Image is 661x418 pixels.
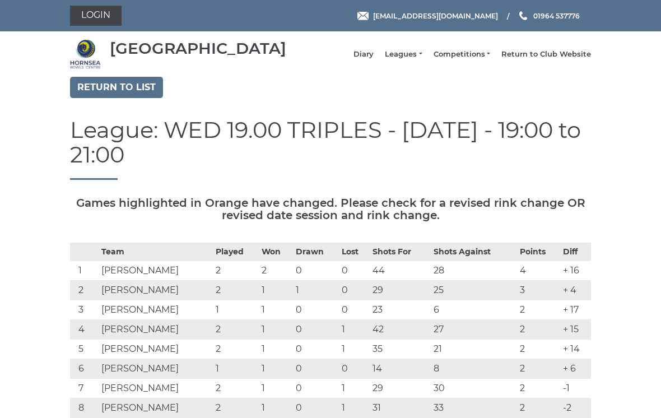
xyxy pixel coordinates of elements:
td: 0 [293,300,339,320]
td: 1 [213,300,259,320]
td: 30 [431,379,517,398]
td: 2 [213,398,259,418]
a: Competitions [434,49,490,59]
a: Phone us 01964 537776 [518,11,580,21]
td: 7 [70,379,99,398]
td: [PERSON_NAME] [99,320,213,340]
span: 01964 537776 [533,11,580,20]
a: Login [70,6,122,26]
td: 0 [293,398,339,418]
td: 0 [293,320,339,340]
td: 0 [293,261,339,281]
td: 0 [339,359,370,379]
td: [PERSON_NAME] [99,398,213,418]
th: Points [517,243,560,261]
td: 1 [259,398,293,418]
th: Diff [560,243,591,261]
td: 2 [213,340,259,359]
td: 14 [370,359,431,379]
td: 2 [213,320,259,340]
td: 6 [431,300,517,320]
td: 28 [431,261,517,281]
td: 8 [70,398,99,418]
td: 2 [70,281,99,300]
td: 1 [339,320,370,340]
td: 1 [213,359,259,379]
td: 42 [370,320,431,340]
td: 4 [70,320,99,340]
td: 0 [339,281,370,300]
td: + 15 [560,320,591,340]
img: Hornsea Bowls Centre [70,39,101,69]
td: 1 [339,340,370,359]
td: 44 [370,261,431,281]
th: Drawn [293,243,339,261]
td: 2 [517,300,560,320]
h5: Games highlighted in Orange have changed. Please check for a revised rink change OR revised date ... [70,197,591,221]
th: Shots For [370,243,431,261]
td: 2 [517,379,560,398]
td: 3 [517,281,560,300]
td: [PERSON_NAME] [99,359,213,379]
td: [PERSON_NAME] [99,379,213,398]
td: 1 [259,281,293,300]
th: Lost [339,243,370,261]
a: Diary [353,49,374,59]
span: [EMAIL_ADDRESS][DOMAIN_NAME] [373,11,498,20]
div: [GEOGRAPHIC_DATA] [110,40,286,57]
td: + 6 [560,359,591,379]
a: Return to list [70,77,163,98]
td: 2 [517,340,560,359]
td: 2 [517,320,560,340]
th: Won [259,243,293,261]
td: [PERSON_NAME] [99,281,213,300]
td: 29 [370,379,431,398]
td: 1 [339,379,370,398]
td: 3 [70,300,99,320]
td: + 16 [560,261,591,281]
th: Shots Against [431,243,517,261]
td: 1 [259,340,293,359]
td: 25 [431,281,517,300]
td: 1 [339,398,370,418]
h1: League: WED 19.00 TRIPLES - [DATE] - 19:00 to 21:00 [70,118,591,180]
a: Return to Club Website [501,49,591,59]
img: Email [357,12,369,20]
td: 0 [293,359,339,379]
td: 5 [70,340,99,359]
td: 35 [370,340,431,359]
td: 4 [517,261,560,281]
th: Played [213,243,259,261]
td: [PERSON_NAME] [99,340,213,359]
td: 21 [431,340,517,359]
td: -2 [560,398,591,418]
td: 0 [339,261,370,281]
td: 1 [259,359,293,379]
td: 0 [293,379,339,398]
td: + 17 [560,300,591,320]
td: 33 [431,398,517,418]
td: 27 [431,320,517,340]
th: Team [99,243,213,261]
td: 1 [259,300,293,320]
td: [PERSON_NAME] [99,300,213,320]
td: -1 [560,379,591,398]
td: 1 [293,281,339,300]
td: 1 [259,320,293,340]
td: 1 [259,379,293,398]
td: 0 [293,340,339,359]
td: 2 [213,379,259,398]
td: 31 [370,398,431,418]
td: [PERSON_NAME] [99,261,213,281]
td: + 4 [560,281,591,300]
td: 23 [370,300,431,320]
img: Phone us [519,11,527,20]
a: Email [EMAIL_ADDRESS][DOMAIN_NAME] [357,11,498,21]
a: Leagues [385,49,422,59]
td: 29 [370,281,431,300]
td: 2 [517,359,560,379]
td: 2 [213,281,259,300]
td: 8 [431,359,517,379]
td: 1 [70,261,99,281]
td: 2 [517,398,560,418]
